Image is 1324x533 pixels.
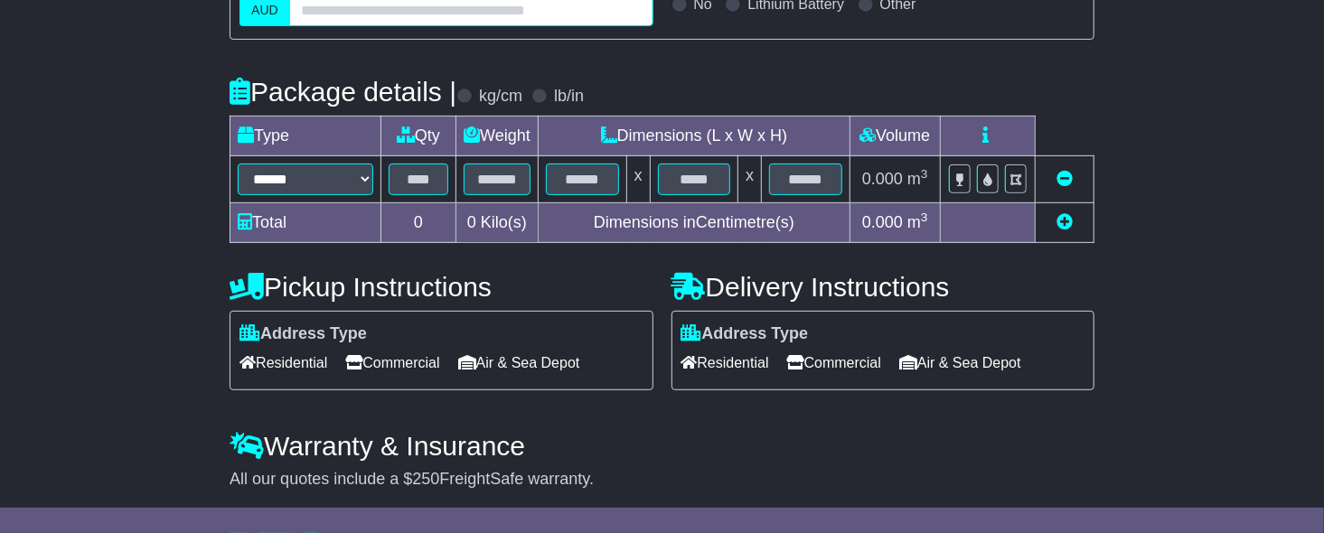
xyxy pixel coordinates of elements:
[412,470,439,488] span: 250
[921,167,928,181] sup: 3
[921,210,928,224] sup: 3
[850,117,940,156] td: Volume
[862,213,903,231] span: 0.000
[907,213,928,231] span: m
[230,470,1094,490] div: All our quotes include a $ FreightSafe warranty.
[1056,170,1073,188] a: Remove this item
[681,324,809,344] label: Address Type
[458,349,580,377] span: Air & Sea Depot
[230,77,456,107] h4: Package details |
[671,272,1094,302] h4: Delivery Instructions
[539,117,850,156] td: Dimensions (L x W x H)
[626,156,650,203] td: x
[738,156,762,203] td: x
[381,117,456,156] td: Qty
[862,170,903,188] span: 0.000
[230,431,1094,461] h4: Warranty & Insurance
[681,349,769,377] span: Residential
[554,87,584,107] label: lb/in
[455,117,538,156] td: Weight
[345,349,439,377] span: Commercial
[467,213,476,231] span: 0
[787,349,881,377] span: Commercial
[239,349,327,377] span: Residential
[230,272,653,302] h4: Pickup Instructions
[479,87,522,107] label: kg/cm
[1056,213,1073,231] a: Add new item
[455,203,538,243] td: Kilo(s)
[539,203,850,243] td: Dimensions in Centimetre(s)
[239,324,367,344] label: Address Type
[907,170,928,188] span: m
[899,349,1021,377] span: Air & Sea Depot
[230,203,381,243] td: Total
[230,117,381,156] td: Type
[381,203,456,243] td: 0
